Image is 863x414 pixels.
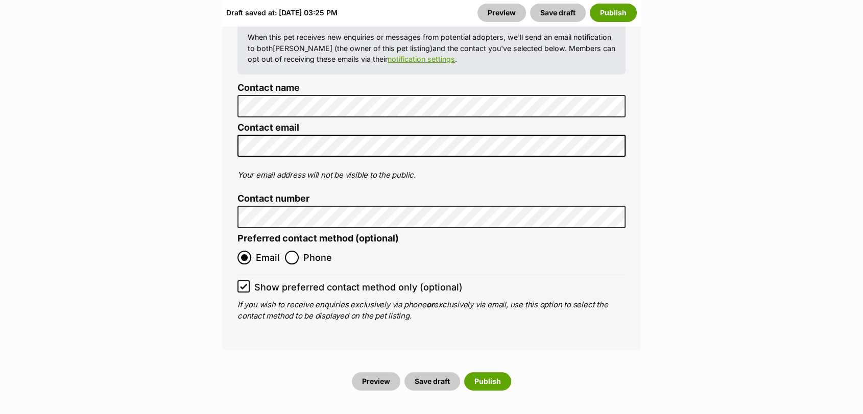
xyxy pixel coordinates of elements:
p: If you wish to receive enquiries exclusively via phone exclusively via email, use this option to ... [237,299,626,322]
b: or [426,300,434,309]
button: Save draft [404,372,460,391]
span: [PERSON_NAME] (the owner of this pet listing) [273,44,433,53]
span: Phone [303,251,332,264]
label: Contact number [237,193,626,204]
p: Your email address will not be visible to the public. [237,169,626,181]
a: Preview [352,372,400,391]
button: Publish [464,372,511,391]
span: Email [256,251,280,264]
button: Save draft [530,4,586,22]
label: Contact email [237,123,626,133]
a: notification settings [388,55,455,63]
button: Publish [590,4,637,22]
a: Preview [477,4,526,22]
span: Show preferred contact method only (optional) [254,280,463,294]
label: Preferred contact method (optional) [237,233,399,244]
div: Draft saved at: [DATE] 03:25 PM [226,4,338,22]
p: When this pet receives new enquiries or messages from potential adopters, we'll send an email not... [248,32,615,64]
label: Contact name [237,83,626,93]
